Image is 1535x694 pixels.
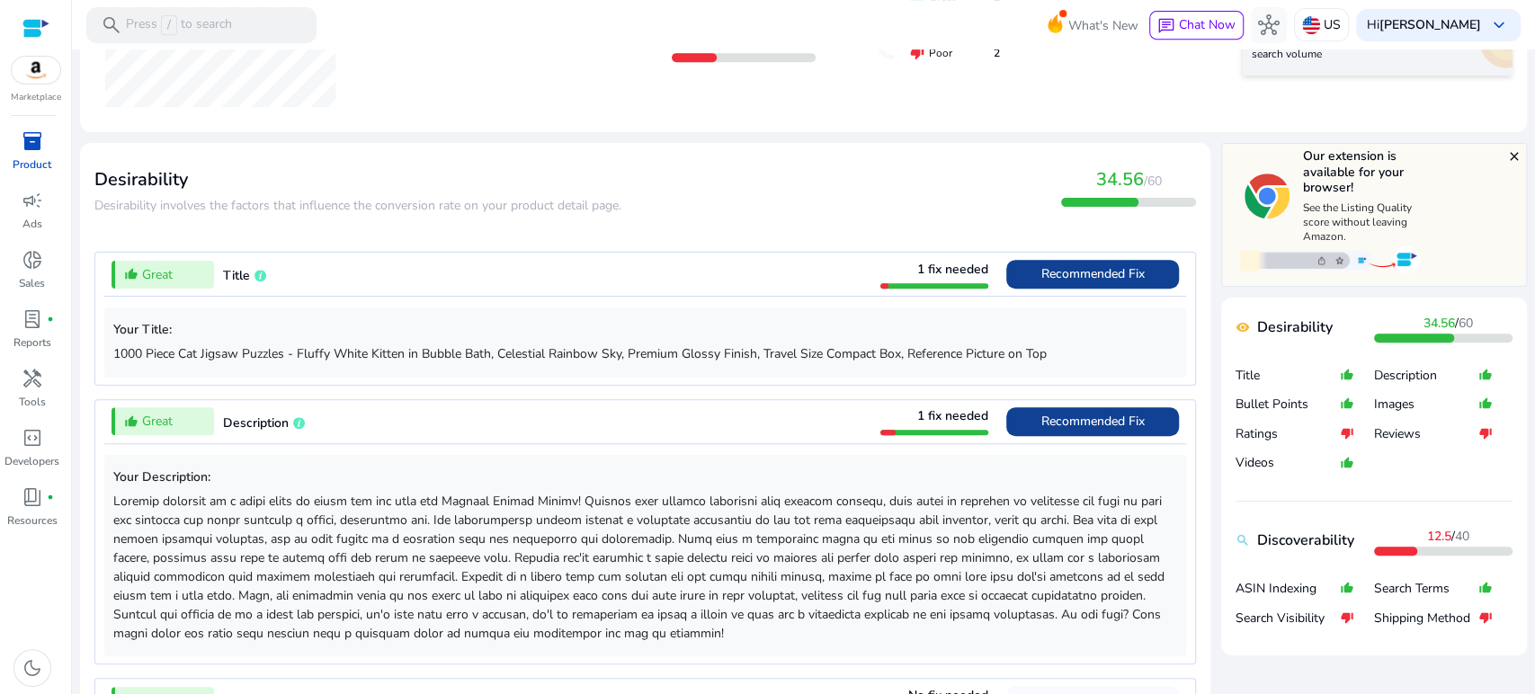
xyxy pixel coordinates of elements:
[22,308,43,330] span: lab_profile
[113,470,1177,485] h5: Your Description:
[19,275,45,291] p: Sales
[223,414,289,432] span: Description
[1258,14,1280,36] span: hub
[1303,148,1424,196] h5: Our extension is available for your browser!
[1478,419,1493,449] mat-icon: thumb_down_alt
[22,368,43,389] span: handyman
[22,249,43,271] span: donut_small
[11,91,61,104] p: Marketplace
[22,190,43,211] span: campaign
[1478,360,1493,390] mat-icon: thumb_up_alt
[917,407,988,424] span: 1 fix needed
[1006,260,1179,289] button: Recommended Fix
[1507,149,1522,164] mat-icon: close
[1423,315,1455,332] b: 34.56
[94,197,621,214] span: Desirability involves the factors that influence the conversion rate on your product detail page.
[1340,603,1354,633] mat-icon: thumb_down_alt
[910,46,924,60] mat-icon: thumb_down
[1251,7,1287,43] button: hub
[124,414,138,429] mat-icon: thumb_up_alt
[1236,396,1340,414] p: Bullet Points
[22,216,42,232] p: Ads
[223,267,250,284] span: Title
[910,45,1000,61] div: Poor
[142,265,173,284] span: Great
[1340,448,1354,477] mat-icon: thumb_up_alt
[1478,389,1493,419] mat-icon: thumb_up_alt
[1324,9,1341,40] p: US
[1379,16,1481,33] b: [PERSON_NAME]
[1455,528,1469,545] span: 40
[1302,16,1320,34] img: us.svg
[1303,200,1424,244] p: See the Listing Quality score without leaving Amazon.
[113,492,1177,643] p: Loremip dolorsit am c adipi elits do eiusm tem inc utla etd Magnaal Enimad Minimv! Quisnos exer u...
[1179,16,1236,33] span: Chat Now
[7,512,58,529] p: Resources
[1459,315,1473,332] span: 60
[1236,320,1250,334] mat-icon: remove_red_eye
[1236,609,1340,627] p: Search Visibility
[1068,10,1138,41] span: What's New
[1096,167,1144,191] span: 34.56
[1041,265,1145,282] span: Recommended Fix
[47,316,54,323] span: fiber_manual_record
[994,45,1000,61] span: 2
[13,156,51,173] p: Product
[1374,367,1478,385] p: Description
[1144,173,1162,190] span: /60
[1374,425,1478,443] p: Reviews
[1427,528,1451,545] b: 12.5
[1041,413,1145,430] span: Recommended Fix
[22,486,43,508] span: book_4
[1340,419,1354,449] mat-icon: thumb_down_alt
[124,267,138,281] mat-icon: thumb_up_alt
[1478,574,1493,603] mat-icon: thumb_up_alt
[19,394,46,410] p: Tools
[1236,533,1250,547] mat-icon: search
[1236,580,1340,598] p: ASIN Indexing
[1427,528,1469,545] span: /
[1006,407,1179,436] button: Recommended Fix
[22,657,43,679] span: dark_mode
[917,261,988,278] span: 1 fix needed
[1157,17,1175,35] span: chat
[1257,529,1354,551] b: Discoverability
[94,169,621,191] h3: Desirability
[1236,454,1340,472] p: Videos
[1340,389,1354,419] mat-icon: thumb_up_alt
[1374,580,1478,598] p: Search Terms
[13,334,51,351] p: Reports
[1488,14,1510,36] span: keyboard_arrow_down
[1374,396,1478,414] p: Images
[4,453,59,469] p: Developers
[1423,315,1473,332] span: /
[22,427,43,449] span: code_blocks
[1236,425,1340,443] p: Ratings
[1245,173,1290,218] img: chrome-logo.svg
[101,14,122,36] span: search
[113,344,1177,363] p: 1000 Piece Cat Jigsaw Puzzles - Fluffy White Kitten in Bubble Bath, Celestial Rainbow Sky, Premiu...
[1374,609,1478,627] p: Shipping Method
[1257,316,1333,338] b: Desirability
[1340,574,1354,603] mat-icon: thumb_up_alt
[161,15,177,35] span: /
[12,57,60,84] img: amazon.svg
[1340,360,1354,390] mat-icon: thumb_up_alt
[126,15,232,35] p: Press to search
[1149,11,1244,40] button: chatChat Now
[1236,367,1340,385] p: Title
[1478,603,1493,633] mat-icon: thumb_down_alt
[142,412,173,431] span: Great
[22,130,43,152] span: inventory_2
[47,494,54,501] span: fiber_manual_record
[113,323,1177,338] h5: Your Title:
[1367,19,1481,31] p: Hi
